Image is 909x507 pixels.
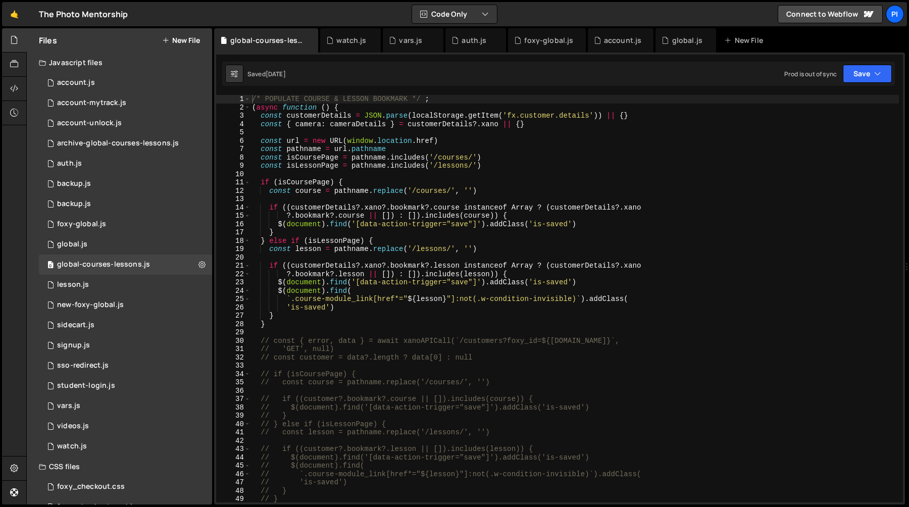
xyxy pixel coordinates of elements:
[216,445,250,453] div: 43
[47,262,54,270] span: 0
[216,420,250,429] div: 40
[39,315,212,335] div: 13533/43446.js
[216,237,250,245] div: 18
[39,93,212,113] div: 13533/38628.js
[39,477,212,497] div: 13533/38507.css
[57,139,179,148] div: archive-global-courses-lessons.js
[57,401,80,411] div: vars.js
[230,35,306,45] div: global-courses-lessons.js
[216,95,250,104] div: 1
[57,422,89,431] div: videos.js
[39,376,212,396] div: 13533/46953.js
[216,278,250,287] div: 23
[57,159,82,168] div: auth.js
[2,2,27,26] a: 🤙
[216,295,250,303] div: 25
[57,78,95,87] div: account.js
[216,470,250,479] div: 46
[216,220,250,229] div: 16
[216,387,250,395] div: 36
[57,119,122,128] div: account-unlock.js
[216,312,250,320] div: 27
[784,70,837,78] div: Prod is out of sync
[216,120,250,129] div: 4
[216,428,250,437] div: 41
[216,154,250,162] div: 8
[886,5,904,23] a: Pi
[604,35,642,45] div: account.js
[266,70,286,78] div: [DATE]
[27,457,212,477] div: CSS files
[524,35,573,45] div: foxy-global.js
[216,178,250,187] div: 11
[216,262,250,270] div: 21
[57,260,150,269] div: global-courses-lessons.js
[57,179,91,188] div: backup.js
[216,212,250,220] div: 15
[216,104,250,112] div: 2
[336,35,366,45] div: watch.js
[216,270,250,279] div: 22
[462,35,486,45] div: auth.js
[399,35,422,45] div: vars.js
[162,36,200,44] button: New File
[39,436,212,457] div: 13533/38527.js
[216,128,250,137] div: 5
[57,341,90,350] div: signup.js
[39,416,212,436] div: 13533/42246.js
[39,356,212,376] div: 13533/47004.js
[216,112,250,120] div: 3
[216,403,250,412] div: 38
[57,199,91,209] div: backup.js
[39,194,212,214] div: 13533/45030.js
[39,8,128,20] div: The Photo Mentorship
[57,361,109,370] div: sso-redirect.js
[216,412,250,420] div: 39
[216,195,250,204] div: 13
[39,174,212,194] div: 13533/45031.js
[247,70,286,78] div: Saved
[216,362,250,370] div: 33
[216,395,250,403] div: 37
[216,228,250,237] div: 17
[57,240,87,249] div: global.js
[843,65,892,83] button: Save
[216,370,250,379] div: 34
[39,133,212,154] div: 13533/43968.js
[57,482,125,491] div: foxy_checkout.css
[39,154,212,174] div: 13533/34034.js
[216,353,250,362] div: 32
[216,328,250,337] div: 29
[216,204,250,212] div: 14
[39,35,57,46] h2: Files
[39,335,212,356] div: 13533/35364.js
[216,303,250,312] div: 26
[39,234,212,255] div: 13533/39483.js
[216,378,250,387] div: 35
[27,53,212,73] div: Javascript files
[57,442,87,451] div: watch.js
[216,187,250,195] div: 12
[216,462,250,470] div: 45
[412,5,497,23] button: Code Only
[216,453,250,462] div: 44
[39,295,212,315] div: 13533/40053.js
[724,35,767,45] div: New File
[216,245,250,253] div: 19
[39,113,212,133] div: 13533/41206.js
[216,162,250,170] div: 9
[57,381,115,390] div: student-login.js
[216,253,250,262] div: 20
[216,478,250,487] div: 47
[39,214,212,234] div: 13533/34219.js
[216,495,250,503] div: 49
[57,98,126,108] div: account-mytrack.js
[216,137,250,145] div: 6
[216,487,250,495] div: 48
[216,320,250,329] div: 28
[39,73,212,93] div: 13533/34220.js
[216,345,250,353] div: 31
[778,5,883,23] a: Connect to Webflow
[216,170,250,179] div: 10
